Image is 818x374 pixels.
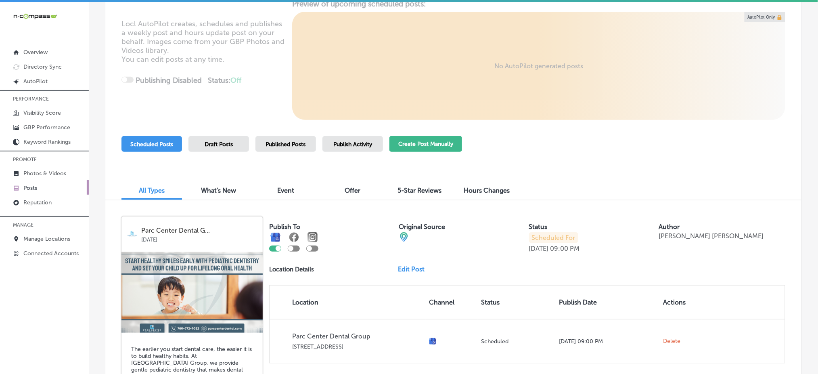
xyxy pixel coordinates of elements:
img: cba84b02adce74ede1fb4a8549a95eca.png [399,232,409,242]
p: Visibility Score [23,109,61,116]
th: Status [478,286,556,319]
label: Status [529,223,548,231]
p: Scheduled For [529,232,578,243]
img: 09b8555a-386e-4fb3-8055-7849dc008023family-dental-care-parc-center-dental-grand-junction-co.png [121,252,263,333]
th: Location [270,286,426,319]
img: 660ab0bf-5cc7-4cb8-ba1c-48b5ae0f18e60NCTV_CLogo_TV_Black_-500x88.png [13,13,57,20]
label: Original Source [399,223,446,231]
span: Draft Posts [205,141,233,148]
label: Author [659,223,680,231]
label: Publish To [269,223,300,231]
p: GBP Performance [23,124,70,131]
button: Create Post Manually [389,136,462,152]
p: 09:00 PM [550,245,580,252]
span: Scheduled Posts [130,141,173,148]
p: Location Details [269,266,314,273]
p: Scheduled [481,338,552,345]
p: Keyword Rankings [23,139,71,145]
p: Manage Locations [23,235,70,242]
span: Event [277,187,294,194]
p: [DATE] [141,234,257,243]
p: [DATE] 09:00 PM [559,338,657,345]
p: Photos & Videos [23,170,66,177]
span: Hours Changes [464,187,510,194]
p: Parc Center Dental Group [292,332,423,340]
p: Parc Center Dental G... [141,227,257,234]
span: 5-Star Reviews [398,187,442,194]
th: Publish Date [556,286,660,319]
span: Publish Activity [333,141,372,148]
p: [PERSON_NAME] [PERSON_NAME] [659,232,764,240]
p: Directory Sync [23,63,62,70]
span: Published Posts [266,141,306,148]
p: Overview [23,49,48,56]
span: Delete [663,338,680,345]
th: Actions [660,286,701,319]
span: Offer [345,187,361,194]
p: Posts [23,185,37,191]
th: Channel [426,286,478,319]
a: Edit Post [398,265,431,273]
p: [DATE] [529,245,549,252]
p: Connected Accounts [23,250,79,257]
p: AutoPilot [23,78,48,85]
p: Reputation [23,199,52,206]
span: All Types [139,187,165,194]
span: What's New [201,187,236,194]
img: logo [127,229,137,240]
p: [STREET_ADDRESS] [292,343,423,350]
